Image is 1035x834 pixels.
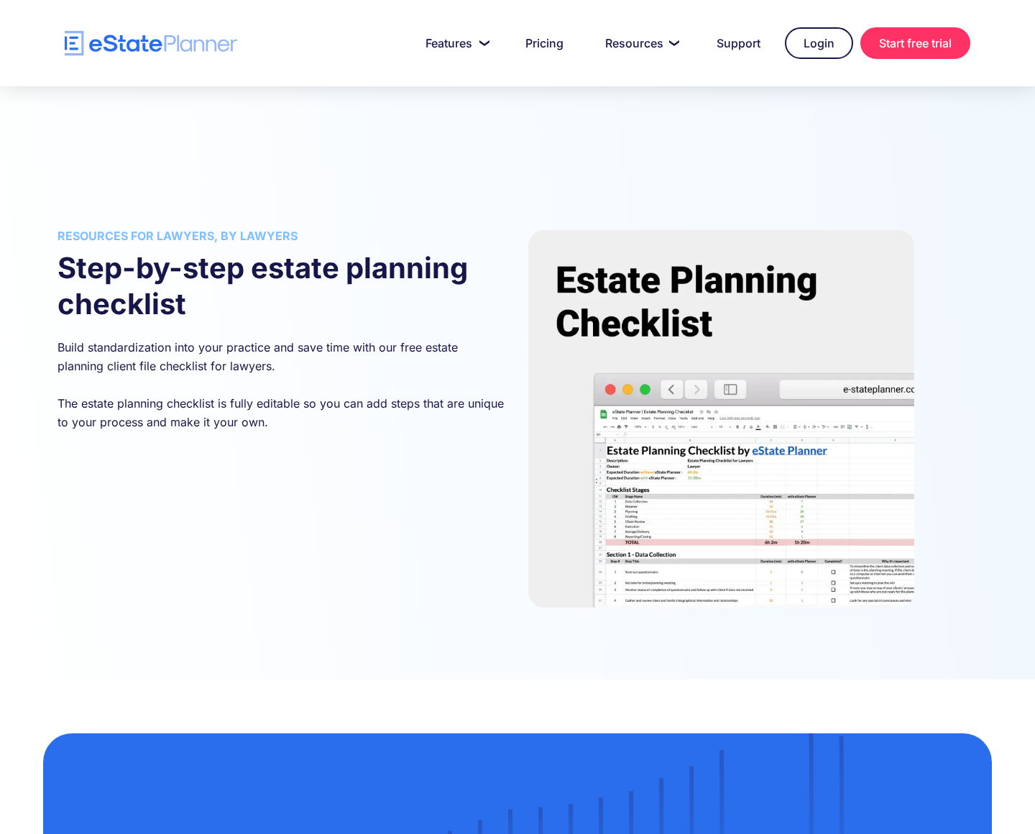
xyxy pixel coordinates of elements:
[57,338,507,431] p: Build standardization into your practice and save time with our free estate planning client file ...
[699,29,778,58] a: Support
[57,453,507,561] iframe: Form 0
[508,29,581,58] a: Pricing
[408,29,501,58] a: Features
[65,31,237,56] a: home
[860,27,970,59] a: Start free trial
[57,230,507,242] h3: Resources for lawyers, by lawyers
[57,250,507,322] h2: Step-by-step estate planning checklist
[785,27,853,59] a: Login
[588,29,692,58] a: Resources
